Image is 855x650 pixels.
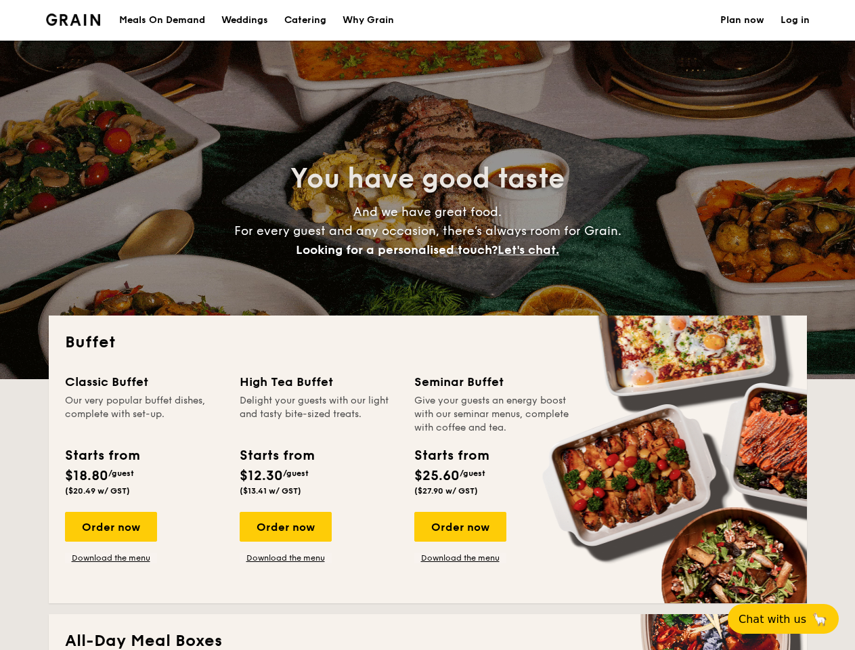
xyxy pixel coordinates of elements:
div: Our very popular buffet dishes, complete with set-up. [65,394,223,435]
h2: Buffet [65,332,791,353]
div: Seminar Buffet [414,372,573,391]
div: Order now [414,512,506,542]
button: Chat with us🦙 [728,604,839,634]
div: Starts from [65,446,139,466]
span: $12.30 [240,468,283,484]
span: $18.80 [65,468,108,484]
span: /guest [108,469,134,478]
div: Delight your guests with our light and tasty bite-sized treats. [240,394,398,435]
a: Download the menu [65,552,157,563]
span: You have good taste [290,162,565,195]
div: Order now [240,512,332,542]
span: Let's chat. [498,242,559,257]
span: 🦙 [812,611,828,627]
span: ($13.41 w/ GST) [240,486,301,496]
div: Give your guests an energy boost with our seminar menus, complete with coffee and tea. [414,394,573,435]
a: Logotype [46,14,101,26]
a: Download the menu [414,552,506,563]
span: ($20.49 w/ GST) [65,486,130,496]
span: And we have great food. For every guest and any occasion, there’s always room for Grain. [234,204,621,257]
div: Order now [65,512,157,542]
div: Starts from [240,446,313,466]
span: Looking for a personalised touch? [296,242,498,257]
span: /guest [460,469,485,478]
span: Chat with us [739,613,806,626]
span: $25.60 [414,468,460,484]
span: /guest [283,469,309,478]
div: Classic Buffet [65,372,223,391]
div: Starts from [414,446,488,466]
div: High Tea Buffet [240,372,398,391]
img: Grain [46,14,101,26]
a: Download the menu [240,552,332,563]
span: ($27.90 w/ GST) [414,486,478,496]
